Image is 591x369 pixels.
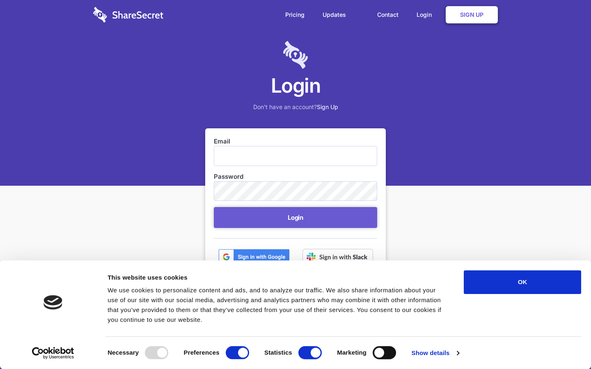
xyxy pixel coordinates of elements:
img: logo [44,295,62,310]
label: Password [214,172,377,181]
a: Usercentrics Cookiebot - opens in a new window [17,347,89,359]
a: Login [408,2,444,27]
img: Sign in with Slack [302,249,373,265]
div: We use cookies to personalize content and ads, and to analyze our traffic. We also share informat... [108,285,445,325]
button: OK [464,270,581,294]
a: Pricing [277,2,313,27]
strong: Necessary [108,349,139,356]
strong: Preferences [184,349,220,356]
img: btn_google_signin_dark_normal_web@2x-02e5a4921c5dab0481f19210d7229f84a41d9f18e5bdafae021273015eeb... [218,249,290,265]
label: Email [214,137,377,146]
strong: Statistics [264,349,292,356]
a: Sign Up [317,103,338,110]
div: This website uses cookies [108,273,445,282]
a: Sign Up [446,6,498,23]
img: logo-lt-purple-60x68@2x-c671a683ea72a1d466fb5d642181eefbee81c4e10ba9aed56c8e1d7e762e8086.png [283,41,308,69]
img: logo-wordmark-white-trans-d4663122ce5f474addd5e946df7df03e33cb6a1c49d2221995e7729f52c070b2.svg [93,7,163,23]
button: Login [214,207,377,228]
strong: Marketing [337,349,367,356]
a: Contact [369,2,407,27]
a: Show details [412,347,459,359]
